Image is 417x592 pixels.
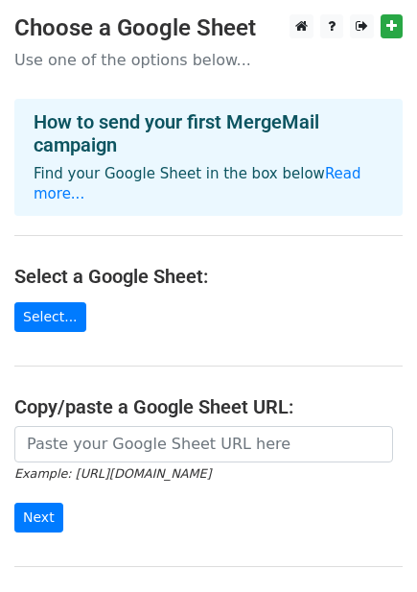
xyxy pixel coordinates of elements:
input: Next [14,503,63,533]
p: Find your Google Sheet in the box below [34,164,383,204]
small: Example: [URL][DOMAIN_NAME] [14,466,211,481]
input: Paste your Google Sheet URL here [14,426,393,462]
h4: Copy/paste a Google Sheet URL: [14,395,403,418]
h3: Choose a Google Sheet [14,14,403,42]
iframe: Chat Widget [321,500,417,592]
h4: Select a Google Sheet: [14,265,403,288]
h4: How to send your first MergeMail campaign [34,110,383,156]
a: Select... [14,302,86,332]
a: Read more... [34,165,361,202]
p: Use one of the options below... [14,50,403,70]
